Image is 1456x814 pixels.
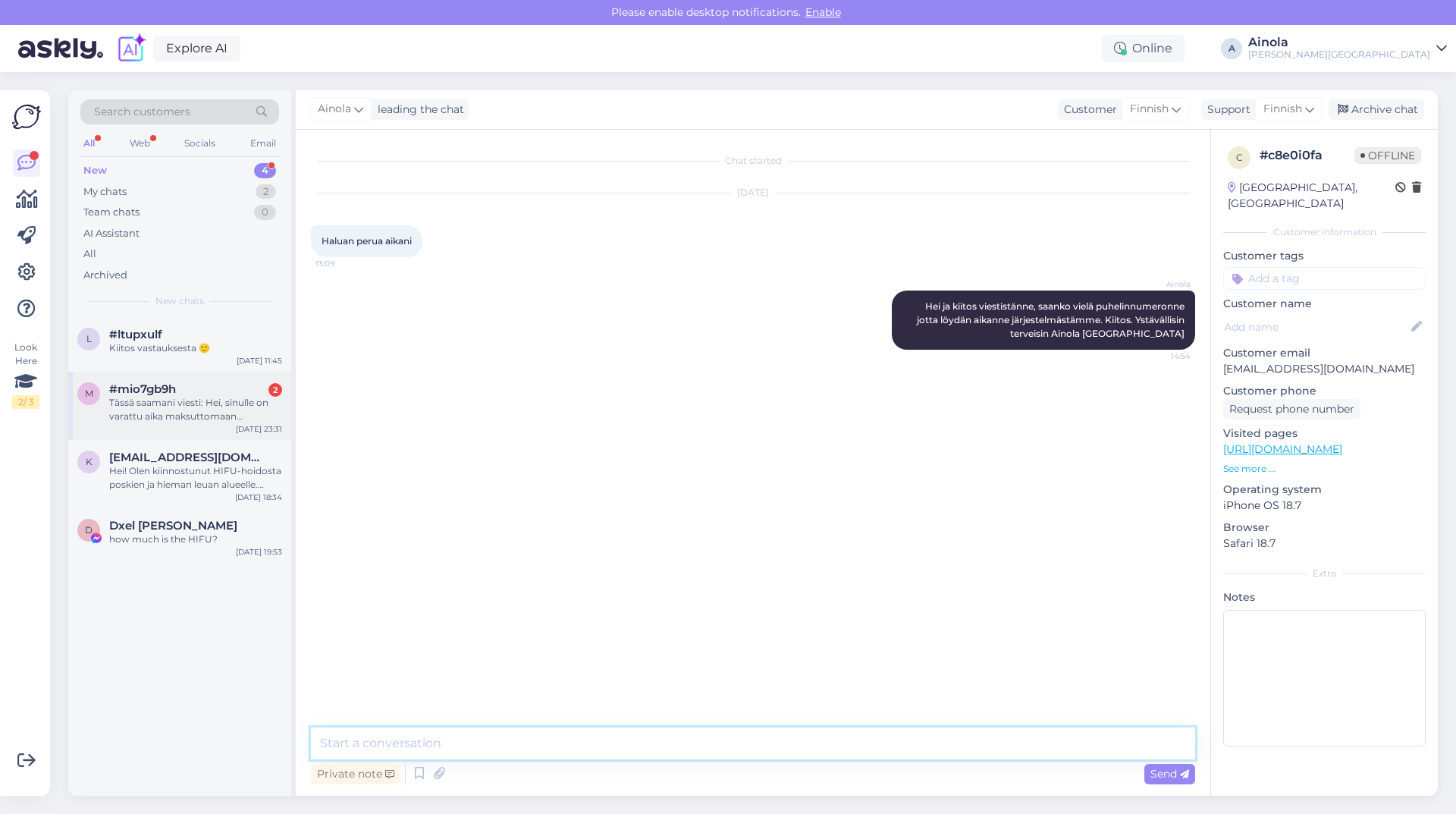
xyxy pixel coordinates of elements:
[1223,482,1426,498] p: Operating system
[1134,278,1191,290] span: Ainola
[1236,152,1243,163] span: c
[1058,102,1117,118] div: Customer
[127,134,153,153] div: Web
[1201,102,1250,118] div: Support
[1223,225,1426,239] div: Customer information
[109,382,176,396] span: #mio7gb9h
[1248,36,1447,61] a: Ainola[PERSON_NAME][GEOGRAPHIC_DATA]
[109,464,282,492] div: Hei! Olen kiinnostunut HIFU-hoidosta poskien ja hieman leuan alueelle. Onko mahdollista tehdä hoi...
[236,423,282,435] div: [DATE] 23:31
[1223,567,1426,580] div: Extra
[153,36,240,61] a: Explore AI
[1223,536,1426,552] p: Safari 18.7
[1223,248,1426,264] p: Customer tags
[1228,180,1395,212] div: [GEOGRAPHIC_DATA], [GEOGRAPHIC_DATA]
[311,764,400,784] div: Private note
[256,184,276,200] div: 2
[1223,426,1426,442] p: Visited pages
[236,546,282,558] div: [DATE] 19:53
[109,341,282,355] div: Kiitos vastauksesta 🙂
[311,154,1195,168] div: Chat started
[12,341,39,409] div: Look Here
[1354,147,1421,164] span: Offline
[1223,296,1426,312] p: Customer name
[1223,589,1426,605] p: Notes
[115,33,147,64] img: explore-ai
[318,101,351,118] span: Ainola
[83,163,107,178] div: New
[155,294,204,308] span: New chats
[1224,319,1408,335] input: Add name
[83,268,127,283] div: Archived
[315,258,372,269] span: 13:09
[1223,442,1342,456] a: [URL][DOMAIN_NAME]
[109,396,282,423] div: Tässä saamani viesti: Hei, sinulle on varattu aika maksuttomaan kasvohoitoon ja konsultointiin [D...
[1263,101,1302,118] span: Finnish
[86,456,93,467] span: k
[917,300,1187,339] span: Hei ja kiitos viestistänne, saanko vielä puhelinnumeronne jotta löydän aikanne järjestelmästämme....
[80,134,98,153] div: All
[12,102,41,131] img: Askly Logo
[1150,767,1189,781] span: Send
[1223,462,1426,476] p: See more ...
[86,333,92,344] span: l
[254,205,276,220] div: 0
[94,104,190,120] span: Search customers
[1248,49,1430,61] div: [PERSON_NAME][GEOGRAPHIC_DATA]
[85,524,93,536] span: D
[1223,267,1426,290] input: Add a tag
[268,383,282,397] div: 2
[1223,345,1426,361] p: Customer email
[1223,498,1426,514] p: iPhone OS 18.7
[235,492,282,503] div: [DATE] 18:34
[83,184,127,200] div: My chats
[247,134,279,153] div: Email
[311,186,1195,200] div: [DATE]
[109,533,282,546] div: how much is the HIFU?
[1248,36,1430,49] div: Ainola
[1223,383,1426,399] p: Customer phone
[322,235,412,247] span: Haluan perua aikani
[1260,146,1354,165] div: # c8e0i0fa
[1223,361,1426,377] p: [EMAIL_ADDRESS][DOMAIN_NAME]
[1223,520,1426,536] p: Browser
[109,519,237,533] span: Dxel Tiamzon-Ibarra
[254,163,276,178] div: 4
[1221,38,1242,59] div: A
[12,395,39,409] div: 2 / 3
[801,5,846,19] span: Enable
[1329,99,1424,120] div: Archive chat
[109,328,162,341] span: #ltupxulf
[1102,35,1185,62] div: Online
[181,134,218,153] div: Socials
[1130,101,1169,118] span: Finnish
[83,226,140,241] div: AI Assistant
[1223,399,1360,420] div: Request phone number
[237,355,282,366] div: [DATE] 11:45
[83,205,140,220] div: Team chats
[109,451,267,464] span: kata.issakainen@gmail.com
[372,102,464,118] div: leading the chat
[1134,350,1191,362] span: 14:54
[83,247,96,262] div: All
[85,388,93,399] span: m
